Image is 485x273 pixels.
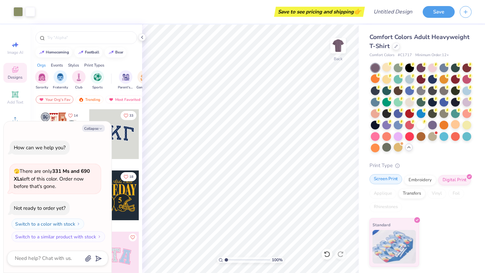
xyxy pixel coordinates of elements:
span: Sports [92,85,103,90]
img: trend_line.gif [39,50,44,54]
img: most_fav.gif [108,97,114,102]
span: Image AI [7,50,23,55]
input: Untitled Design [368,5,418,18]
img: Sorority Image [38,73,46,81]
button: Like [121,111,136,120]
button: filter button [118,70,133,90]
div: Print Types [84,62,104,68]
div: Vinyl [427,189,446,199]
div: Foil [448,189,464,199]
img: trending.gif [78,97,84,102]
span: Add Text [7,100,23,105]
div: Print Type [369,162,472,169]
div: filter for Game Day [136,70,152,90]
button: Collapse [82,125,105,132]
img: Sports Image [94,73,101,81]
button: filter button [136,70,152,90]
span: 33 [129,114,133,117]
div: Transfers [398,189,425,199]
div: Your Org's Fav [36,95,73,104]
button: Like [65,111,81,120]
span: Standard [373,221,390,228]
strong: 331 Ms and 690 XLs [14,168,90,182]
span: Comfort Colors Adult Heavyweight T-Shirt [369,33,470,50]
div: Digital Print [438,175,471,185]
div: bear [115,50,123,54]
img: trend_line.gif [108,50,114,54]
span: Fraternity [53,85,68,90]
span: Designs [8,75,23,80]
button: filter button [53,70,68,90]
div: homecoming [46,50,69,54]
span: Minimum Order: 12 + [415,52,449,58]
div: filter for Fraternity [53,70,68,90]
div: Most Favorited [105,95,143,104]
button: filter button [72,70,86,90]
div: Rhinestones [369,202,402,212]
div: filter for Club [72,70,86,90]
div: filter for Parent's Weekend [118,70,133,90]
img: Game Day Image [140,73,148,81]
span: 🫣 [14,168,20,174]
img: Club Image [75,73,83,81]
span: Comfort Colors [369,52,394,58]
div: Back [334,56,343,62]
span: Parent's Weekend [118,85,133,90]
button: bear [105,47,126,57]
span: 18 [129,175,133,179]
span: Club [75,85,83,90]
button: homecoming [35,47,72,57]
span: 100 % [272,257,283,263]
span: 14 [74,114,78,117]
img: most_fav.gif [39,97,44,102]
button: Save [423,6,455,18]
span: Sorority [36,85,48,90]
div: Save to see pricing and shipping [276,7,363,17]
span: 👉 [354,7,361,15]
div: How can we help you? [14,144,66,151]
div: Events [51,62,63,68]
input: Try "Alpha" [46,34,133,41]
div: Orgs [37,62,46,68]
button: Switch to a color with stock [11,219,84,229]
div: football [85,50,99,54]
img: trend_line.gif [78,50,84,54]
button: Like [121,172,136,181]
div: filter for Sports [91,70,104,90]
img: Switch to a color with stock [76,222,80,226]
img: Back [331,39,345,52]
img: Fraternity Image [57,73,64,81]
div: Not ready to order yet? [14,205,66,211]
button: Like [129,233,137,241]
img: Standard [373,230,416,264]
span: There are only left of this color. Order now before that's gone. [14,168,90,190]
img: Switch to a similar product with stock [97,235,101,239]
button: football [74,47,102,57]
div: Trending [75,95,103,104]
div: Styles [68,62,79,68]
div: Applique [369,189,396,199]
button: filter button [91,70,104,90]
div: filter for Sorority [35,70,48,90]
span: # C1717 [398,52,412,58]
img: Parent's Weekend Image [122,73,130,81]
div: Screen Print [369,174,402,184]
button: filter button [35,70,48,90]
span: Game Day [136,85,152,90]
div: Embroidery [404,175,436,185]
button: Switch to a similar product with stock [11,231,105,242]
